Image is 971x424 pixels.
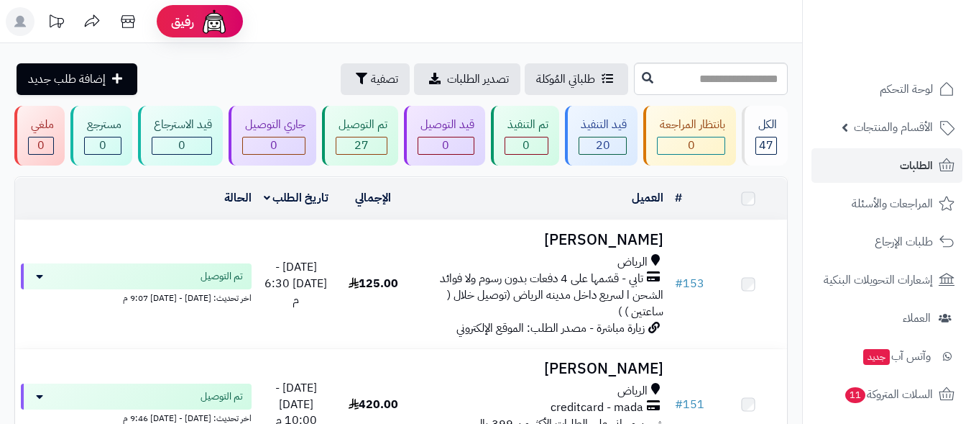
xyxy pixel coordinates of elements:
span: المراجعات والأسئلة [852,194,933,214]
span: 20 [596,137,610,154]
span: # [675,275,683,292]
span: تابي - قسّمها على 4 دفعات بدون رسوم ولا فوائد [440,271,643,287]
span: تم التوصيل [201,389,243,404]
span: 0 [178,137,185,154]
span: 0 [99,137,106,154]
span: [DATE] - [DATE] 6:30 م [264,258,327,309]
span: 0 [37,137,45,154]
span: # [675,396,683,413]
a: ملغي 0 [11,106,68,166]
span: الطلبات [900,155,933,176]
div: 0 [29,137,53,154]
span: رفيق [171,13,194,30]
h3: [PERSON_NAME] [418,232,663,248]
a: قيد الاسترجاع 0 [135,106,226,166]
span: السلات المتروكة [844,384,933,405]
span: الأقسام والمنتجات [854,117,933,137]
div: 20 [579,137,627,154]
a: جاري التوصيل 0 [226,106,319,166]
a: # [675,189,682,207]
div: جاري التوصيل [242,117,305,133]
a: #151 [675,396,704,413]
div: ملغي [28,117,54,133]
a: وآتس آبجديد [811,339,962,374]
a: مسترجع 0 [68,106,135,166]
span: طلبات الإرجاع [875,232,933,252]
img: ai-face.png [200,7,229,36]
span: 11 [845,387,865,403]
div: الكل [755,117,777,133]
span: العملاء [903,308,931,328]
div: 0 [243,137,305,154]
span: تصفية [371,71,398,88]
span: تم التوصيل [201,269,243,284]
img: logo-2.png [873,40,957,71]
a: العملاء [811,301,962,335]
div: 0 [658,137,724,154]
a: الإجمالي [355,189,391,207]
span: 125.00 [349,275,398,292]
span: 0 [270,137,277,154]
div: اخر تحديث: [DATE] - [DATE] 9:07 م [21,289,252,305]
span: تصدير الطلبات [447,71,509,88]
a: العميل [632,189,663,207]
h3: [PERSON_NAME] [418,361,663,377]
div: تم التوصيل [336,117,387,133]
a: تم التنفيذ 0 [488,106,562,166]
div: قيد الاسترجاع [152,117,213,133]
span: creditcard - mada [551,400,643,416]
a: تم التوصيل 27 [319,106,401,166]
span: 420.00 [349,396,398,413]
span: الرياض [617,383,648,400]
a: بانتظار المراجعة 0 [640,106,739,166]
span: 27 [354,137,369,154]
div: 27 [336,137,387,154]
span: الرياض [617,254,648,271]
a: الحالة [224,189,252,207]
span: لوحة التحكم [880,79,933,99]
span: 0 [442,137,449,154]
a: قيد التوصيل 0 [401,106,488,166]
span: إشعارات التحويلات البنكية [824,270,933,290]
span: طلباتي المُوكلة [536,71,595,88]
div: قيد التوصيل [418,117,474,133]
div: 0 [418,137,474,154]
a: الكل47 [739,106,791,166]
span: 0 [688,137,695,154]
a: إضافة طلب جديد [17,63,137,95]
button: تصفية [341,63,410,95]
span: جديد [863,349,890,365]
a: طلبات الإرجاع [811,225,962,259]
div: 0 [505,137,548,154]
div: تم التنفيذ [505,117,548,133]
span: وآتس آب [862,346,931,366]
span: زيارة مباشرة - مصدر الطلب: الموقع الإلكتروني [456,320,645,337]
div: 0 [85,137,121,154]
div: مسترجع [84,117,121,133]
div: بانتظار المراجعة [657,117,725,133]
a: السلات المتروكة11 [811,377,962,412]
a: تاريخ الطلب [264,189,329,207]
a: قيد التنفيذ 20 [562,106,641,166]
div: قيد التنفيذ [579,117,627,133]
span: الشحن ا لسريع داخل مدينه الرياض (توصيل خلال ( ساعتين ) ) [447,287,663,320]
a: الطلبات [811,148,962,183]
a: إشعارات التحويلات البنكية [811,263,962,297]
a: طلباتي المُوكلة [525,63,628,95]
a: تحديثات المنصة [38,7,74,40]
span: 47 [759,137,773,154]
a: لوحة التحكم [811,72,962,107]
a: تصدير الطلبات [414,63,520,95]
a: #153 [675,275,704,292]
div: 0 [152,137,212,154]
span: 0 [523,137,530,154]
span: إضافة طلب جديد [28,71,106,88]
a: المراجعات والأسئلة [811,186,962,221]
